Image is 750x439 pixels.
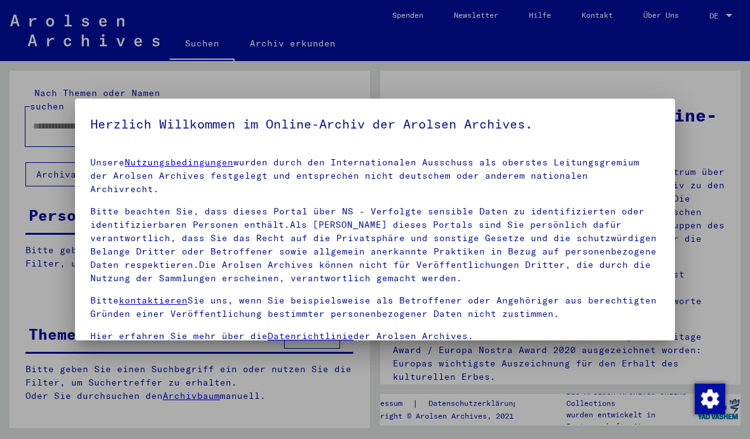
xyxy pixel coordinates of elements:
[90,114,660,134] h5: Herzlich Willkommen im Online-Archiv der Arolsen Archives.
[695,384,725,414] img: Zustimmung ändern
[125,157,233,168] a: Nutzungsbedingungen
[90,205,660,285] p: Bitte beachten Sie, dass dieses Portal über NS - Verfolgte sensible Daten zu identifizierten oder...
[119,295,187,306] a: kontaktieren
[90,330,660,343] p: Hier erfahren Sie mehr über die der Arolsen Archives.
[90,156,660,196] p: Unsere wurden durch den Internationalen Ausschuss als oberstes Leitungsgremium der Arolsen Archiv...
[268,330,353,342] a: Datenrichtlinie
[90,294,660,321] p: Bitte Sie uns, wenn Sie beispielsweise als Betroffener oder Angehöriger aus berechtigten Gründen ...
